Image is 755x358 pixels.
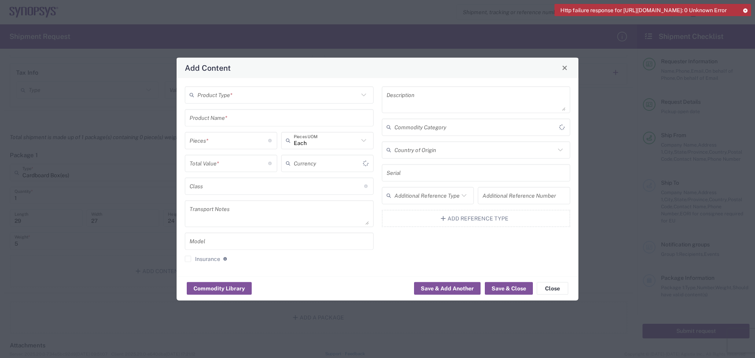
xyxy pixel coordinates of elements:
span: Http failure response for [URL][DOMAIN_NAME]: 0 Unknown Error [560,7,727,14]
h4: Add Content [185,62,231,73]
button: Save & Add Another [414,282,481,295]
button: Close [559,62,570,73]
button: Close [537,282,568,295]
button: Save & Close [485,282,533,295]
button: Commodity Library [187,282,252,295]
label: Insurance [185,255,220,262]
button: Add Reference Type [382,209,571,227]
